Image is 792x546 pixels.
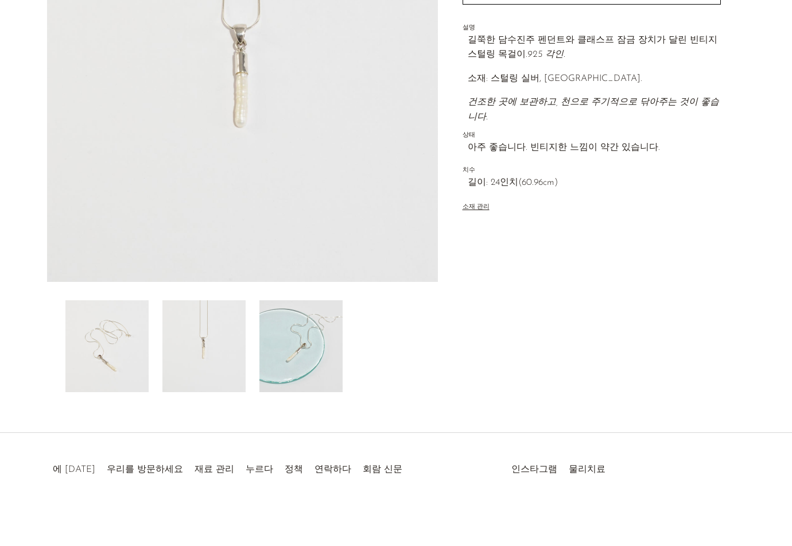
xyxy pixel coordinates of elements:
[47,456,408,478] ul: 빠른 링크
[162,300,246,392] img: 담수진주 펜던트 목걸이
[463,132,475,138] font: 상태
[463,203,490,212] button: 소재 관리
[463,25,475,31] font: 설명
[246,465,273,474] a: 누르다
[468,74,642,83] font: 소재: 스털링 실버, [GEOGRAPHIC_DATA].
[285,465,303,474] a: 정책
[569,465,605,474] a: 물리치료
[506,456,611,478] ul: 소셜 미디어
[468,98,719,122] font: 건조한 곳에 보관하고, 천으로 주기적으로 닦아주는 것이 좋습니다.
[527,50,565,59] font: 925 각인.
[463,204,490,210] font: 소재 관리
[65,300,149,392] img: 담수진주 펜던트 목걸이
[511,465,557,474] a: 인스타그램
[468,178,558,187] font: 길이: 24인치(60.96cm)
[468,143,660,152] font: 아주 좋습니다. 빈티지한 느낌이 약간 있습니다.
[259,300,343,392] img: 담수진주 펜던트 목걸이
[53,465,95,474] a: 에 [DATE]
[195,465,234,474] a: 재료 관리
[463,167,475,173] font: 치수
[468,36,717,60] font: 길쭉한 담수진주 펜던트와 클래스프 잠금 장치가 달린 빈티지 스털링 목걸이.
[107,465,183,474] a: 우리를 방문하세요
